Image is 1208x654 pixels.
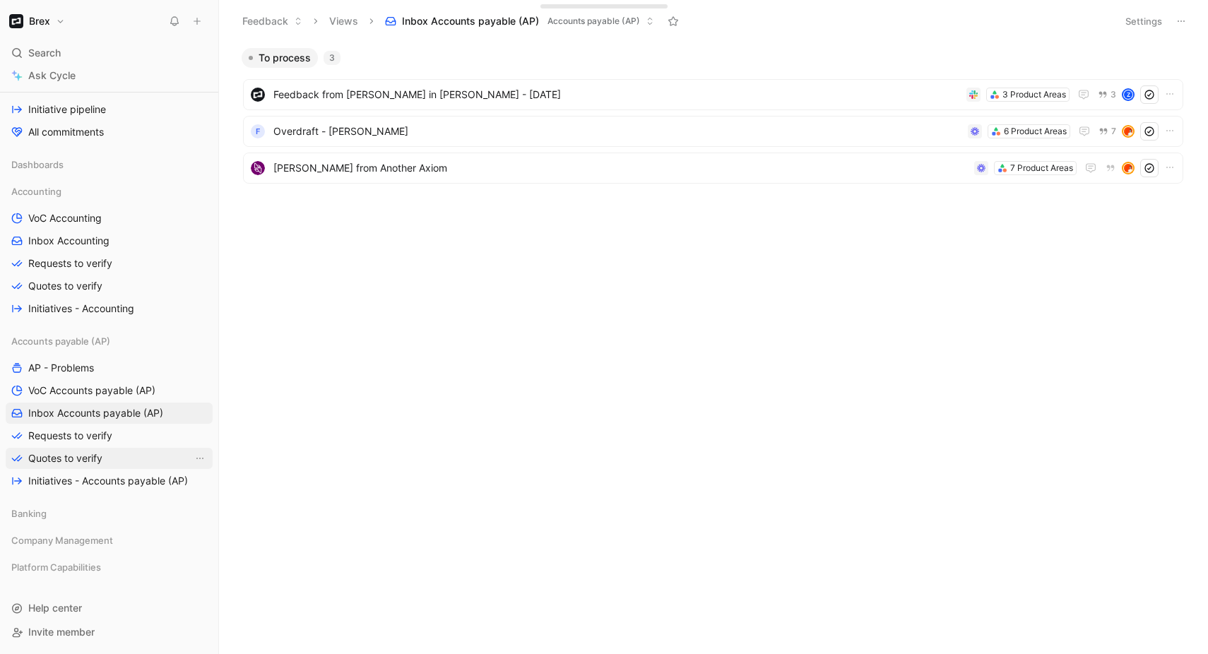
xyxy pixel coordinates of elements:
div: 6 Product Areas [1004,124,1067,138]
span: Banking [11,506,47,521]
a: Ask Cycle [6,65,213,86]
button: Views [323,11,365,32]
img: logo [251,88,265,102]
div: Accounts payable (AP) [6,331,213,352]
a: Initiative pipeline [6,99,213,120]
span: Inbox Accounting [28,234,109,248]
span: Initiative pipeline [28,102,106,117]
span: Initiatives - Accounts payable (AP) [28,474,188,488]
span: Help center [28,602,82,614]
span: VoC Accounting [28,211,102,225]
span: [PERSON_NAME] from Another Axiom [273,160,969,177]
div: Accounts payable (AP)AP - ProblemsVoC Accounts payable (AP)Inbox Accounts payable (AP)Requests to... [6,331,213,492]
button: View actions [193,451,207,465]
div: Search [6,42,213,64]
span: Feedback from [PERSON_NAME] in [PERSON_NAME] - [DATE] [273,86,961,103]
button: Inbox Accounts payable (AP)Accounts payable (AP) [379,11,661,32]
span: Inbox Accounts payable (AP) [402,14,539,28]
a: Quotes to verify [6,275,213,297]
a: Quotes to verifyView actions [6,448,213,469]
a: Initiatives - Accounting [6,298,213,319]
div: 3 Product Areas [1002,88,1066,102]
span: AP - Problems [28,361,94,375]
span: Invite member [28,626,95,638]
div: Platform Capabilities [6,557,213,582]
span: All commitments [28,125,104,139]
div: F [251,124,265,138]
span: Quotes to verify [28,451,102,465]
span: Quotes to verify [28,279,102,293]
a: All commitments [6,121,213,143]
span: 3 [1111,90,1116,99]
div: 3 [324,51,341,65]
div: To process3 [236,48,1190,189]
span: Dashboards [11,157,64,172]
div: Platform Capabilities [6,557,213,578]
div: Banking [6,503,213,524]
button: 7 [1096,124,1119,139]
span: Accounting [11,184,61,198]
button: To process [242,48,318,68]
button: Feedback [236,11,309,32]
a: Requests to verify [6,253,213,274]
span: Ask Cycle [28,67,76,84]
button: Settings [1119,11,1168,31]
a: FOverdraft - [PERSON_NAME]6 Product Areas7avatar [243,116,1183,147]
span: To process [259,51,311,65]
div: Dashboards [6,154,213,179]
img: avatar [1123,163,1133,173]
div: Accounting [6,181,213,202]
button: 3 [1095,87,1119,102]
div: 7 Product Areas [1010,161,1073,175]
img: avatar [1123,126,1133,136]
a: Requests to verify [6,425,213,446]
a: logo[PERSON_NAME] from Another Axiom7 Product Areasavatar [243,153,1183,184]
div: AccountingVoC AccountingInbox AccountingRequests to verifyQuotes to verifyInitiatives - Accounting [6,181,213,319]
span: Inbox Accounts payable (AP) [28,406,163,420]
a: logoFeedback from [PERSON_NAME] in [PERSON_NAME] - [DATE]3 Product Areas3Z [243,79,1183,110]
img: Brex [9,14,23,28]
span: 7 [1111,127,1116,136]
a: VoC Accounting [6,208,213,229]
div: Company Management [6,530,213,555]
span: Accounts payable (AP) [547,14,640,28]
div: Banking [6,503,213,528]
h1: Brex [29,15,50,28]
span: Requests to verify [28,256,112,270]
span: Overdraft - [PERSON_NAME] [273,123,962,140]
div: Company Management [6,530,213,551]
span: Search [28,44,61,61]
a: Inbox Accounting [6,230,213,251]
a: Initiatives - Accounts payable (AP) [6,470,213,492]
span: Accounts payable (AP) [11,334,110,348]
span: Platform Capabilities [11,560,101,574]
span: VoC Accounts payable (AP) [28,384,155,398]
a: Inbox Accounts payable (AP) [6,403,213,424]
a: VoC Accounts payable (AP) [6,380,213,401]
a: AP - Problems [6,357,213,379]
div: Dashboards [6,154,213,175]
div: Invite member [6,622,213,643]
button: BrexBrex [6,11,69,31]
img: logo [251,161,265,175]
span: Requests to verify [28,429,112,443]
span: Company Management [11,533,113,547]
div: Help center [6,597,213,619]
div: Z [1123,90,1133,100]
span: Initiatives - Accounting [28,302,134,316]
